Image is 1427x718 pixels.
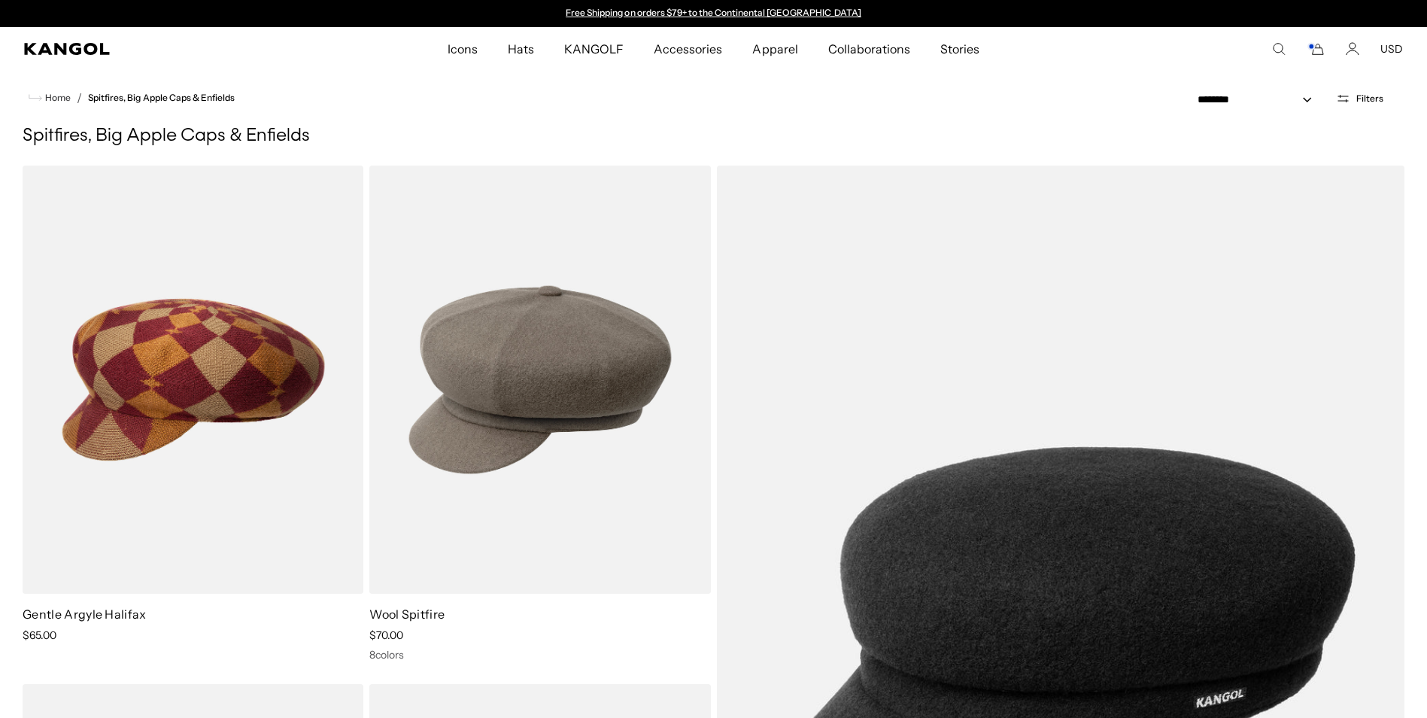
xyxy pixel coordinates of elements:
[493,27,549,71] a: Hats
[448,27,478,71] span: Icons
[639,27,737,71] a: Accessories
[1356,93,1383,104] span: Filters
[369,607,445,622] a: Wool Spitfire
[559,8,869,20] div: Announcement
[369,648,710,662] div: 8 colors
[925,27,994,71] a: Stories
[29,91,71,105] a: Home
[1346,42,1359,56] a: Account
[23,628,56,642] span: $65.00
[1327,92,1392,105] button: Open filters
[737,27,812,71] a: Apparel
[71,89,82,107] li: /
[566,7,861,18] a: Free Shipping on orders $79+ to the Continental [GEOGRAPHIC_DATA]
[23,607,147,622] a: Gentle Argyle Halifax
[24,43,296,55] a: Kangol
[752,27,797,71] span: Apparel
[369,628,403,642] span: $70.00
[433,27,493,71] a: Icons
[564,27,624,71] span: KANGOLF
[654,27,722,71] span: Accessories
[508,27,534,71] span: Hats
[369,166,710,594] img: Wool Spitfire
[1307,42,1325,56] button: Cart
[828,27,910,71] span: Collaborations
[940,27,979,71] span: Stories
[23,125,1404,148] h1: Spitfires, Big Apple Caps & Enfields
[1380,42,1403,56] button: USD
[1192,92,1327,108] select: Sort by: Featured
[42,93,71,103] span: Home
[88,93,235,103] a: Spitfires, Big Apple Caps & Enfields
[813,27,925,71] a: Collaborations
[549,27,639,71] a: KANGOLF
[23,166,363,594] img: Gentle Argyle Halifax
[1272,42,1286,56] summary: Search here
[559,8,869,20] div: 1 of 2
[559,8,869,20] slideshow-component: Announcement bar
